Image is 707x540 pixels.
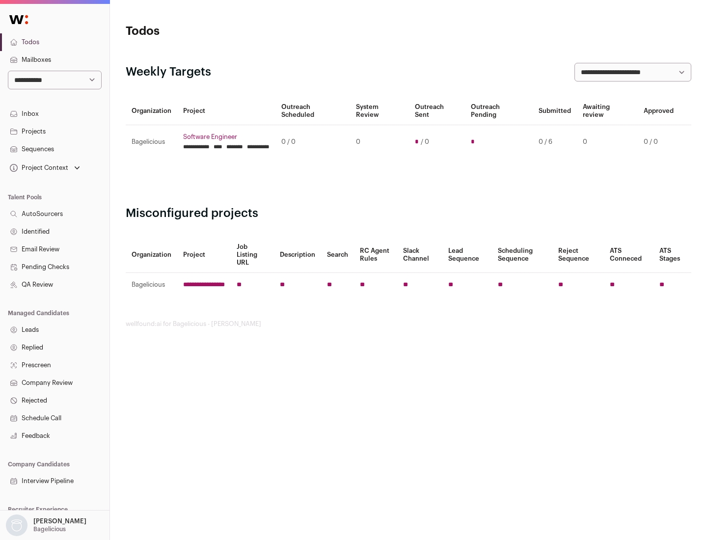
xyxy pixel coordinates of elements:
[177,97,275,125] th: Project
[350,97,408,125] th: System Review
[126,24,314,39] h1: Todos
[577,97,638,125] th: Awaiting review
[321,237,354,273] th: Search
[275,125,350,159] td: 0 / 0
[8,161,82,175] button: Open dropdown
[421,138,429,146] span: / 0
[126,273,177,297] td: Bagelicious
[397,237,442,273] th: Slack Channel
[638,125,680,159] td: 0 / 0
[126,97,177,125] th: Organization
[126,64,211,80] h2: Weekly Targets
[231,237,274,273] th: Job Listing URL
[275,97,350,125] th: Outreach Scheduled
[533,125,577,159] td: 0 / 6
[274,237,321,273] th: Description
[492,237,552,273] th: Scheduling Sequence
[33,525,66,533] p: Bagelicious
[126,206,691,221] h2: Misconfigured projects
[409,97,465,125] th: Outreach Sent
[183,133,270,141] a: Software Engineer
[638,97,680,125] th: Approved
[4,514,88,536] button: Open dropdown
[126,237,177,273] th: Organization
[126,125,177,159] td: Bagelicious
[604,237,653,273] th: ATS Conneced
[577,125,638,159] td: 0
[442,237,492,273] th: Lead Sequence
[4,10,33,29] img: Wellfound
[552,237,604,273] th: Reject Sequence
[6,514,27,536] img: nopic.png
[126,320,691,328] footer: wellfound:ai for Bagelicious - [PERSON_NAME]
[8,164,68,172] div: Project Context
[465,97,532,125] th: Outreach Pending
[177,237,231,273] th: Project
[653,237,691,273] th: ATS Stages
[350,125,408,159] td: 0
[533,97,577,125] th: Submitted
[354,237,397,273] th: RC Agent Rules
[33,517,86,525] p: [PERSON_NAME]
